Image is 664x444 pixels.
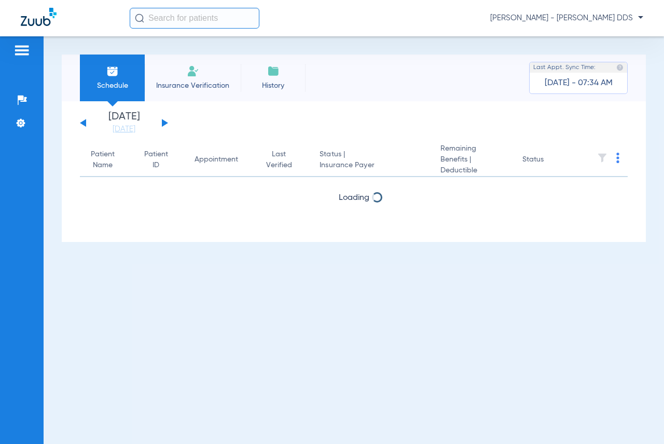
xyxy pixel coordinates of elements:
span: [DATE] - 07:34 AM [545,78,613,88]
img: Search Icon [135,14,144,23]
div: Appointment [195,154,238,165]
img: Zuub Logo [21,8,57,26]
img: History [267,65,280,77]
span: Deductible [440,165,506,176]
img: group-dot-blue.svg [616,153,619,163]
span: Insurance Payer [320,160,423,171]
div: Patient ID [144,149,178,171]
th: Remaining Benefits | [432,143,514,177]
img: last sync help info [616,64,624,71]
img: Schedule [106,65,119,77]
img: Manual Insurance Verification [187,65,199,77]
div: Appointment [195,154,248,165]
span: Last Appt. Sync Time: [533,62,596,73]
span: Insurance Verification [153,80,233,91]
span: Schedule [88,80,137,91]
a: [DATE] [93,124,155,134]
th: Status | [311,143,432,177]
div: Patient Name [88,149,118,171]
img: hamburger-icon [13,44,30,57]
span: [PERSON_NAME] - [PERSON_NAME] DDS [490,13,643,23]
div: Patient Name [88,149,127,171]
th: Status [514,143,584,177]
input: Search for patients [130,8,259,29]
span: Loading [339,194,369,202]
div: Last Verified [265,149,303,171]
li: [DATE] [93,112,155,134]
div: Last Verified [265,149,294,171]
span: History [248,80,298,91]
div: Patient ID [144,149,169,171]
img: filter.svg [597,153,607,163]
